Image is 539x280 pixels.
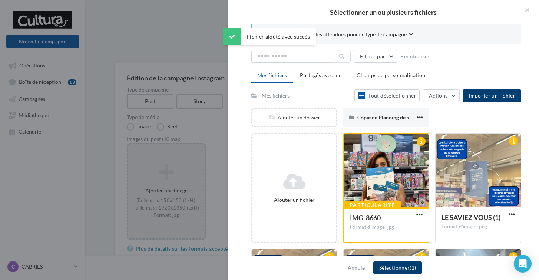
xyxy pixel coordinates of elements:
[300,72,344,78] span: Partagés avec moi
[257,72,287,78] span: Mes fichiers
[345,263,370,272] button: Annuler
[397,52,433,61] button: Réinitialiser
[223,28,316,45] div: Fichier ajouté avec succès
[357,114,431,121] span: Copie de Planning de septembre
[350,214,381,222] span: IMG_8660
[252,114,336,121] div: Ajouter un dossier
[514,255,532,273] div: Open Intercom Messenger
[262,92,290,99] div: Mes fichiers
[429,92,447,99] span: Actions
[255,196,333,204] div: Ajouter un fichier
[350,224,423,231] div: Format d'image: jpg
[410,264,416,271] span: (1)
[423,89,460,102] button: Actions
[344,201,401,209] div: Particularité
[239,9,527,16] h2: Sélectionner un ou plusieurs fichiers
[442,213,500,221] span: LE SAVIEZ-VOUS (1)
[264,31,407,38] span: Consulter les contraintes attendues pour ce type de campagne
[469,92,515,99] span: Importer un fichier
[264,30,413,40] button: Consulter les contraintes attendues pour ce type de campagne
[357,72,425,78] span: Champs de personnalisation
[463,89,521,102] button: Importer un fichier
[354,50,397,63] button: Filtrer par
[442,224,515,230] div: Format d'image: png
[373,261,422,274] button: Sélectionner(1)
[354,89,420,102] button: Tout désélectionner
